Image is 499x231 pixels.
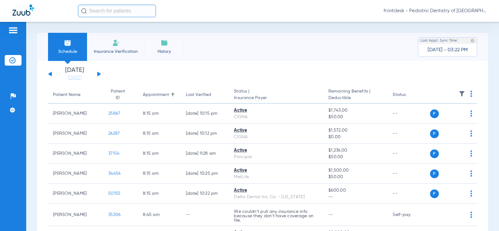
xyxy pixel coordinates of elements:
[388,164,430,184] td: --
[181,164,229,184] td: [DATE] 10:25 PM
[149,48,179,55] span: History
[388,86,430,104] th: Status
[138,184,181,204] td: 8:15 AM
[328,213,333,217] span: --
[430,169,439,178] span: P
[108,88,133,101] div: Patient ID
[459,91,465,97] img: filter.svg
[328,107,383,114] span: $1,743.00
[388,204,430,226] td: Self-pay
[470,38,475,43] img: last sync help info
[56,75,93,81] a: [DATE]
[108,213,120,217] span: 35206
[138,164,181,184] td: 8:15 AM
[138,124,181,144] td: 8:15 AM
[8,27,18,34] img: hamburger-icon
[186,92,224,98] div: Last Verified
[470,91,472,97] img: group-dot-blue.svg
[388,124,430,144] td: --
[430,149,439,158] span: P
[64,39,71,47] img: Schedule
[470,110,472,117] img: group-dot-blue.svg
[328,127,383,134] span: $1,572.00
[234,194,318,200] div: Delta Dental Ins. Co. - [US_STATE]
[234,95,318,101] span: Insurance Payer
[229,86,323,104] th: Status |
[181,124,229,144] td: [DATE] 10:12 PM
[48,144,103,164] td: [PERSON_NAME]
[48,124,103,144] td: [PERSON_NAME]
[143,92,176,98] div: Appointment
[181,144,229,164] td: [DATE] 9:28 AM
[161,39,168,47] img: History
[420,38,458,44] span: Last Appt. Sync Time:
[48,164,103,184] td: [PERSON_NAME]
[53,92,80,98] div: Patient Name
[328,95,383,101] span: Deductible
[328,174,383,180] span: $50.00
[470,150,472,157] img: group-dot-blue.svg
[112,39,120,47] img: Manual Insurance Verification
[328,147,383,154] span: $1,236.00
[143,92,169,98] div: Appointment
[108,111,120,116] span: 25867
[48,204,103,226] td: [PERSON_NAME]
[328,167,383,174] span: $1,500.00
[388,104,430,124] td: --
[181,184,229,204] td: [DATE] 10:22 PM
[48,184,103,204] td: [PERSON_NAME]
[328,194,383,200] span: --
[388,144,430,164] td: --
[92,48,140,55] span: Insurance Verification
[328,187,383,194] span: $600.00
[108,191,120,196] span: 50155
[430,129,439,138] span: P
[138,144,181,164] td: 8:15 AM
[108,131,120,136] span: 26287
[328,134,383,140] span: $0.00
[108,171,120,176] span: 34456
[186,92,211,98] div: Last Verified
[388,184,430,204] td: --
[234,167,318,174] div: Active
[12,5,34,16] img: Zuub Logo
[428,47,468,53] span: [DATE] - 03:22 PM
[48,104,103,124] td: [PERSON_NAME]
[234,147,318,154] div: Active
[328,114,383,120] span: $50.00
[81,8,87,14] img: Search Icon
[234,134,318,140] div: CIGNA
[323,86,388,104] th: Remaining Benefits |
[56,67,93,81] li: [DATE]
[384,8,487,14] span: frontdesk - Pediatric Dentistry of [GEOGRAPHIC_DATA][US_STATE] ([GEOGRAPHIC_DATA])
[234,174,318,180] div: MetLife
[138,104,181,124] td: 8:15 AM
[468,201,499,231] iframe: Chat Widget
[234,187,318,194] div: Active
[108,151,119,156] span: 37154
[53,48,82,55] span: Schedule
[181,204,229,226] td: --
[470,130,472,137] img: group-dot-blue.svg
[470,170,472,177] img: group-dot-blue.svg
[234,209,318,223] p: We couldn’t pull any insurance info because they don’t have coverage on file.
[78,5,156,17] input: Search for patients
[470,190,472,197] img: group-dot-blue.svg
[181,104,229,124] td: [DATE] 10:15 PM
[430,109,439,118] span: P
[234,114,318,120] div: CIGNA
[234,107,318,114] div: Active
[53,92,98,98] div: Patient Name
[234,127,318,134] div: Active
[234,154,318,160] div: Principal
[430,189,439,198] span: P
[328,154,383,160] span: $50.00
[108,88,127,101] div: Patient ID
[138,204,181,226] td: 8:45 AM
